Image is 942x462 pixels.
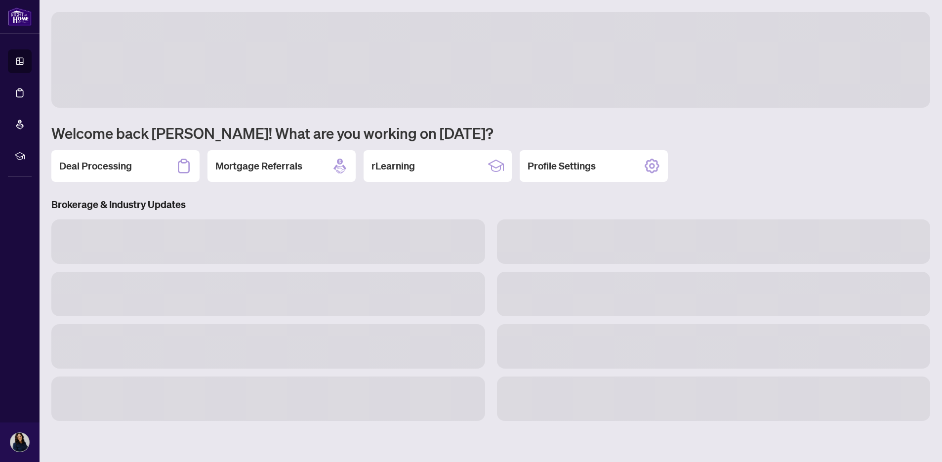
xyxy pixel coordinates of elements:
h2: Mortgage Referrals [215,159,302,173]
h1: Welcome back [PERSON_NAME]! What are you working on [DATE]? [51,124,930,142]
img: logo [8,7,32,26]
h2: Deal Processing [59,159,132,173]
img: Profile Icon [10,433,29,452]
h2: rLearning [371,159,415,173]
h2: Profile Settings [528,159,596,173]
h3: Brokerage & Industry Updates [51,198,930,211]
